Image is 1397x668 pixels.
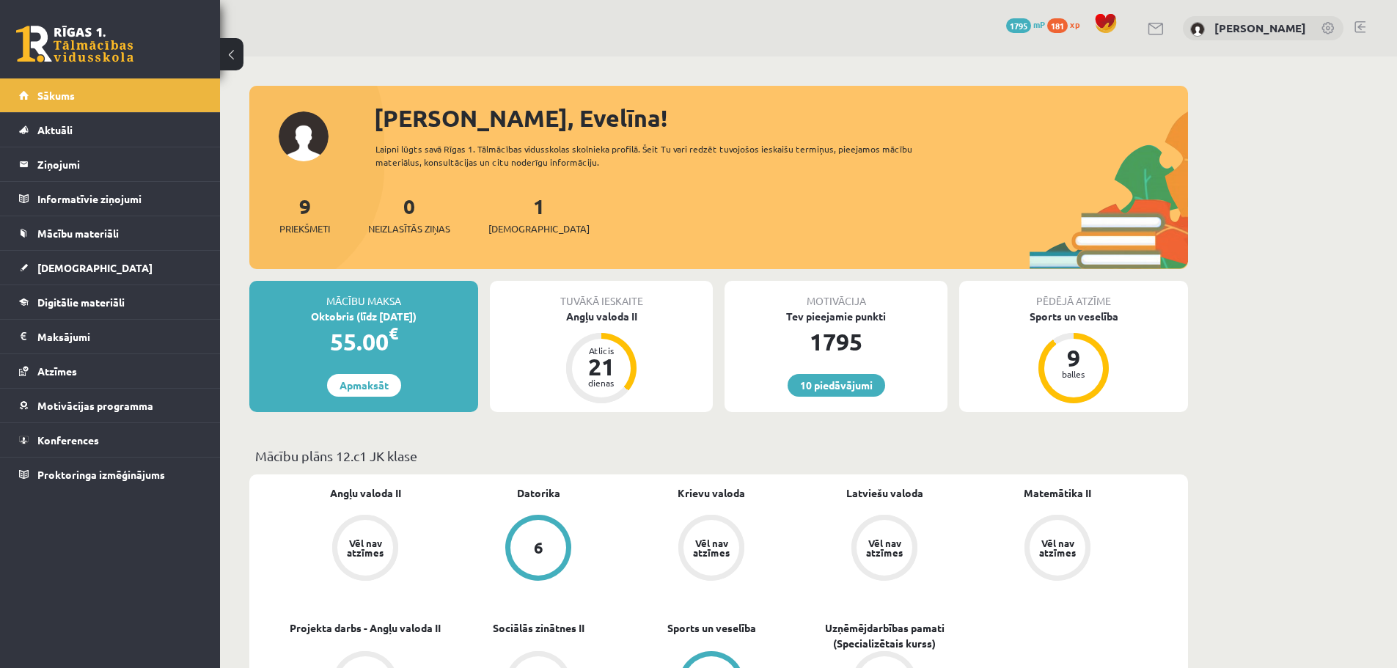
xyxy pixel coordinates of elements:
[255,446,1182,466] p: Mācību plāns 12.c1 JK klase
[249,324,478,359] div: 55.00
[798,620,971,651] a: Uzņēmējdarbības pamati (Specializētais kurss)
[959,309,1188,405] a: Sports un veselība 9 balles
[37,468,165,481] span: Proktoringa izmēģinājums
[1033,18,1045,30] span: mP
[37,261,153,274] span: [DEMOGRAPHIC_DATA]
[37,399,153,412] span: Motivācijas programma
[37,227,119,240] span: Mācību materiāli
[37,89,75,102] span: Sākums
[249,309,478,324] div: Oktobris (līdz [DATE])
[959,281,1188,309] div: Pēdējā atzīme
[16,26,133,62] a: Rīgas 1. Tālmācības vidusskola
[37,123,73,136] span: Aktuāli
[1047,18,1068,33] span: 181
[667,620,756,636] a: Sports un veselība
[691,538,732,557] div: Vēl nav atzīmes
[490,309,713,324] div: Angļu valoda II
[375,142,939,169] div: Laipni lūgts savā Rīgas 1. Tālmācības vidusskolas skolnieka profilā. Šeit Tu vari redzēt tuvojošo...
[19,423,202,457] a: Konferences
[798,515,971,584] a: Vēl nav atzīmes
[725,324,947,359] div: 1795
[579,346,623,355] div: Atlicis
[279,221,330,236] span: Priekšmeti
[1006,18,1045,30] a: 1795 mP
[368,221,450,236] span: Neizlasītās ziņas
[788,374,885,397] a: 10 piedāvājumi
[625,515,798,584] a: Vēl nav atzīmes
[725,309,947,324] div: Tev pieejamie punkti
[19,147,202,181] a: Ziņojumi
[330,485,401,501] a: Angļu valoda II
[37,364,77,378] span: Atzīmes
[490,309,713,405] a: Angļu valoda II Atlicis 21 dienas
[846,485,923,501] a: Latviešu valoda
[368,193,450,236] a: 0Neizlasītās ziņas
[725,281,947,309] div: Motivācija
[493,620,584,636] a: Sociālās zinātnes II
[452,515,625,584] a: 6
[19,182,202,216] a: Informatīvie ziņojumi
[19,458,202,491] a: Proktoringa izmēģinājums
[37,182,202,216] legend: Informatīvie ziņojumi
[279,193,330,236] a: 9Priekšmeti
[19,113,202,147] a: Aktuāli
[534,540,543,556] div: 6
[19,285,202,319] a: Digitālie materiāli
[1006,18,1031,33] span: 1795
[1070,18,1079,30] span: xp
[579,355,623,378] div: 21
[1052,370,1096,378] div: balles
[1024,485,1091,501] a: Matemātika II
[37,320,202,353] legend: Maksājumi
[37,433,99,447] span: Konferences
[19,78,202,112] a: Sākums
[1190,22,1205,37] img: Evelīna Keiša
[959,309,1188,324] div: Sports un veselība
[1037,538,1078,557] div: Vēl nav atzīmes
[37,147,202,181] legend: Ziņojumi
[1047,18,1087,30] a: 181 xp
[37,296,125,309] span: Digitālie materiāli
[389,323,398,344] span: €
[19,251,202,285] a: [DEMOGRAPHIC_DATA]
[678,485,745,501] a: Krievu valoda
[374,100,1188,136] div: [PERSON_NAME], Evelīna!
[971,515,1144,584] a: Vēl nav atzīmes
[488,193,590,236] a: 1[DEMOGRAPHIC_DATA]
[345,538,386,557] div: Vēl nav atzīmes
[488,221,590,236] span: [DEMOGRAPHIC_DATA]
[1214,21,1306,35] a: [PERSON_NAME]
[517,485,560,501] a: Datorika
[279,515,452,584] a: Vēl nav atzīmes
[290,620,441,636] a: Projekta darbs - Angļu valoda II
[249,281,478,309] div: Mācību maksa
[19,354,202,388] a: Atzīmes
[19,320,202,353] a: Maksājumi
[1052,346,1096,370] div: 9
[19,389,202,422] a: Motivācijas programma
[490,281,713,309] div: Tuvākā ieskaite
[19,216,202,250] a: Mācību materiāli
[327,374,401,397] a: Apmaksāt
[864,538,905,557] div: Vēl nav atzīmes
[579,378,623,387] div: dienas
